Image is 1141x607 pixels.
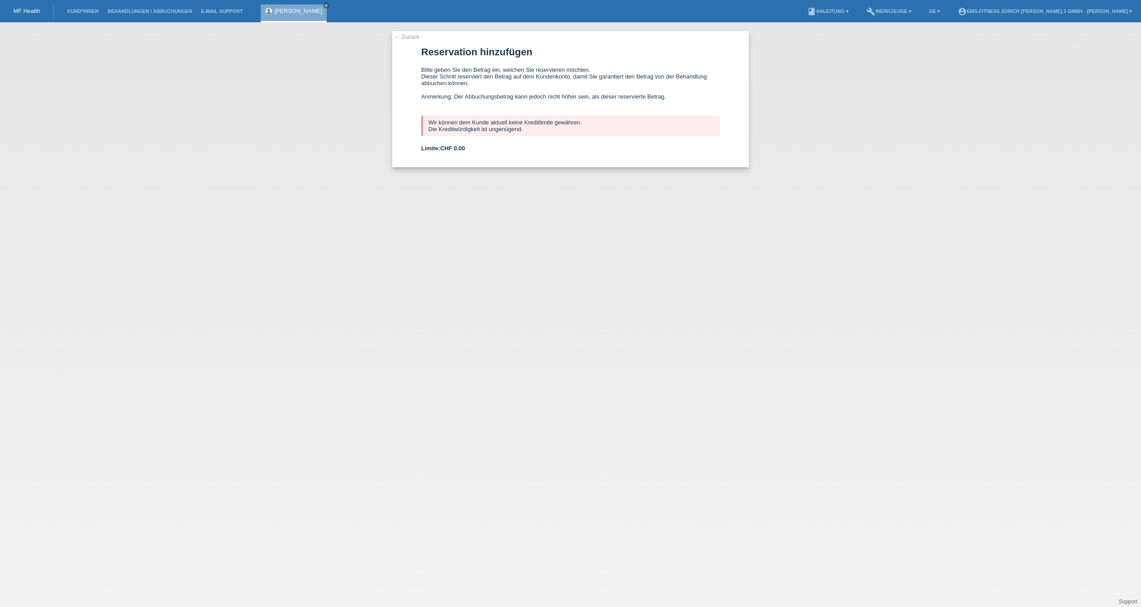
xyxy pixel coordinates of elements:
a: Kund*innen [63,8,103,14]
i: account_circle [958,7,967,16]
a: bookAnleitung ▾ [803,8,853,14]
a: buildWerkzeuge ▾ [862,8,916,14]
span: CHF 0.00 [440,145,465,152]
h1: Reservation hinzufügen [421,46,720,58]
div: Bitte geben Sie den Betrag ein, welchen Sie reservieren möchten. Dieser Schritt reserviert den Be... [421,66,720,107]
a: account_circleEMS-Fitness Zürich [PERSON_NAME] 3 GmbH - [PERSON_NAME] ▾ [953,8,1137,14]
a: Support [1119,599,1137,605]
i: book [807,7,816,16]
a: Behandlungen / Abbuchungen [103,8,197,14]
a: MF Health [13,8,40,14]
a: close [323,2,329,8]
a: ← Zurück [394,33,419,40]
div: Wir können dem Kunde aktuell keine Kreditlimite gewähren. Die Kreditwürdigkeit ist ungenügend. [421,116,720,136]
a: E-Mail Support [197,8,247,14]
a: DE ▾ [925,8,944,14]
b: Limite: [421,145,465,152]
i: build [866,7,875,16]
i: close [324,3,328,8]
a: [PERSON_NAME] [275,8,322,14]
